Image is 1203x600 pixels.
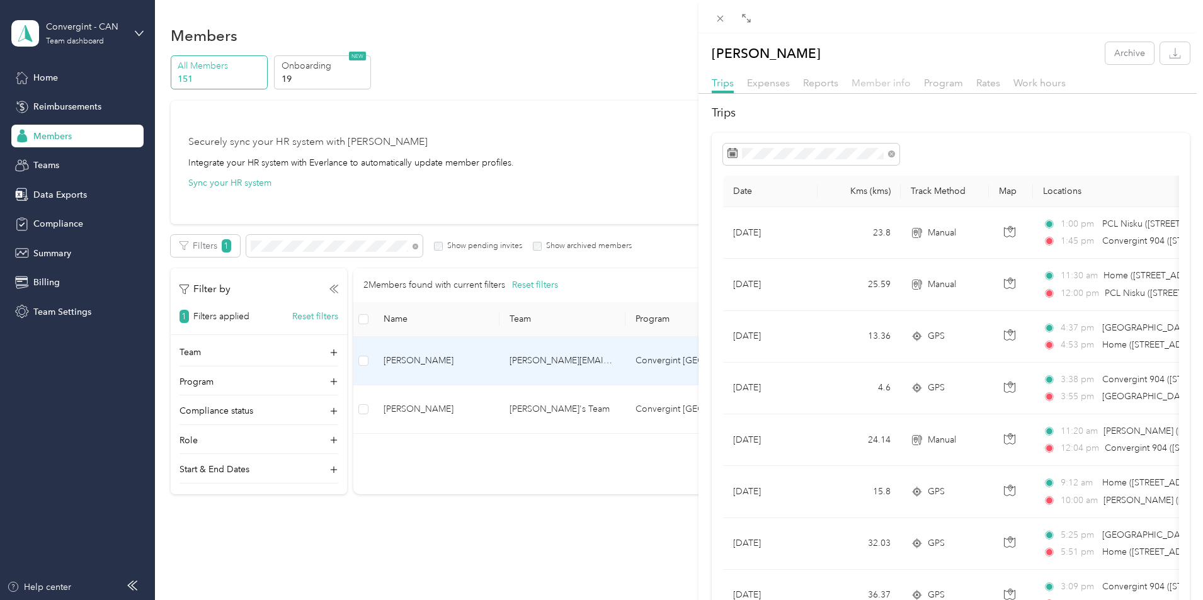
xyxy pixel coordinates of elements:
[1061,217,1097,231] span: 1:00 pm
[989,176,1033,207] th: Map
[723,466,818,518] td: [DATE]
[928,381,945,395] span: GPS
[818,363,901,414] td: 4.6
[712,105,1190,122] h2: Trips
[818,259,901,310] td: 25.59
[928,329,945,343] span: GPS
[818,176,901,207] th: Kms (kms)
[928,226,956,240] span: Manual
[1105,42,1154,64] button: Archive
[924,77,963,89] span: Program
[1061,545,1097,559] span: 5:51 pm
[723,518,818,570] td: [DATE]
[747,77,790,89] span: Expenses
[723,363,818,414] td: [DATE]
[723,259,818,310] td: [DATE]
[1061,321,1097,335] span: 4:37 pm
[818,518,901,570] td: 32.03
[818,311,901,363] td: 13.36
[1132,529,1203,600] iframe: Everlance-gr Chat Button Frame
[1061,441,1099,455] span: 12:04 pm
[1061,528,1097,542] span: 5:25 pm
[803,77,838,89] span: Reports
[723,414,818,466] td: [DATE]
[1061,580,1097,594] span: 3:09 pm
[852,77,911,89] span: Member info
[818,414,901,466] td: 24.14
[1061,424,1098,438] span: 11:20 am
[928,536,945,550] span: GPS
[712,42,821,64] p: [PERSON_NAME]
[901,176,989,207] th: Track Method
[712,77,734,89] span: Trips
[1061,286,1099,300] span: 12:00 pm
[1061,269,1098,283] span: 11:30 am
[1061,373,1097,387] span: 3:38 pm
[928,485,945,499] span: GPS
[1013,77,1066,89] span: Work hours
[1061,390,1097,404] span: 3:55 pm
[1061,494,1098,507] span: 10:00 am
[976,77,1000,89] span: Rates
[1061,234,1097,248] span: 1:45 pm
[723,311,818,363] td: [DATE]
[1061,338,1097,352] span: 4:53 pm
[928,433,956,447] span: Manual
[723,176,818,207] th: Date
[818,207,901,259] td: 23.8
[818,466,901,518] td: 15.8
[928,278,956,292] span: Manual
[723,207,818,259] td: [DATE]
[1061,476,1097,490] span: 9:12 am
